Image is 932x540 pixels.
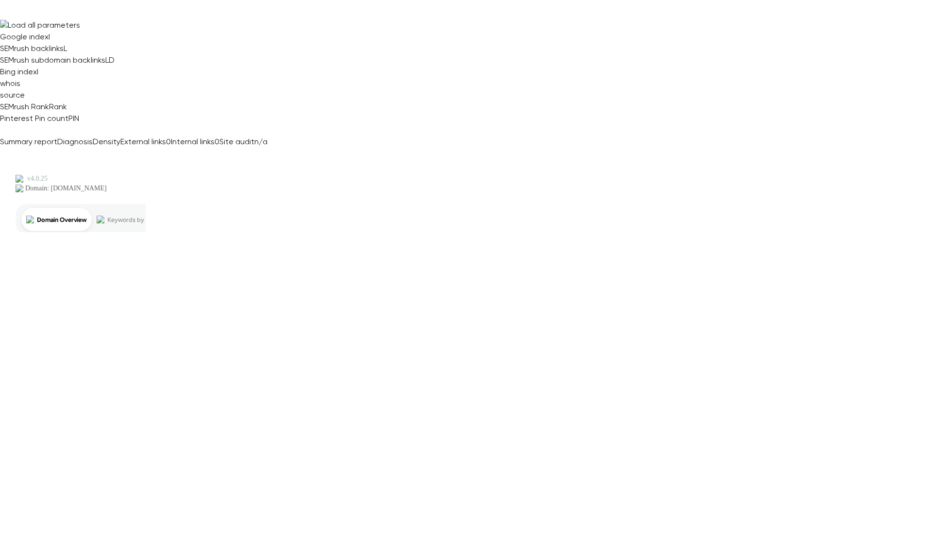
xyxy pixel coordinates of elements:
[68,114,79,123] span: PIN
[120,137,166,146] span: External links
[219,137,254,146] span: Site audit
[254,137,267,146] span: n/a
[49,102,67,111] span: Rank
[8,20,80,30] span: Load all parameters
[97,56,104,64] img: tab_keywords_by_traffic_grey.svg
[25,25,107,33] div: Domain: [DOMAIN_NAME]
[171,137,215,146] span: Internal links
[37,57,87,64] div: Domain Overview
[26,56,34,64] img: tab_domain_overview_orange.svg
[49,32,50,41] span: I
[57,137,93,146] span: Diagnosis
[219,137,267,146] a: Site auditn/a
[16,16,23,23] img: logo_orange.svg
[166,137,171,146] span: 0
[37,67,38,76] span: I
[27,16,48,23] div: v 4.0.25
[64,44,67,53] span: L
[215,137,219,146] span: 0
[93,137,120,146] span: Density
[16,25,23,33] img: website_grey.svg
[105,55,115,65] span: LD
[107,57,164,64] div: Keywords by Traffic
